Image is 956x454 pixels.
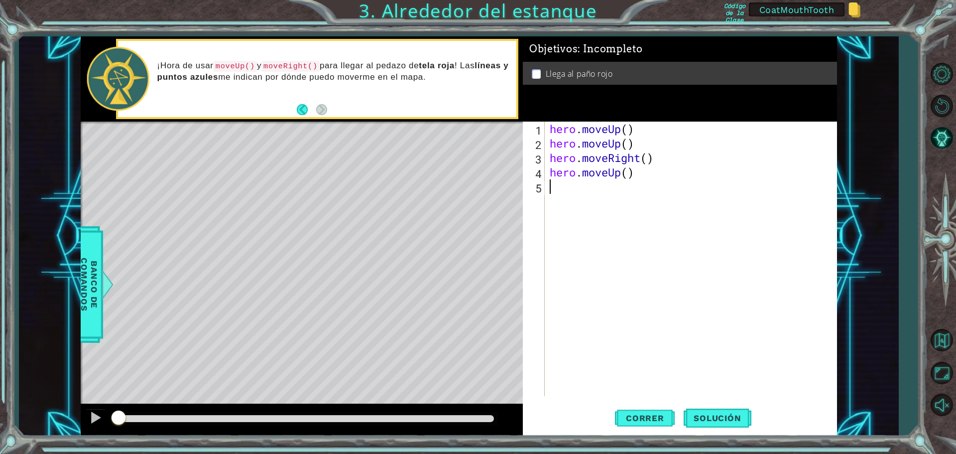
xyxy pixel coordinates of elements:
[76,233,102,336] span: Banco de comandos
[724,2,745,16] label: Código de la Clase
[529,43,643,55] span: Objetivos
[927,91,956,120] button: Reiniciar nivel
[848,2,860,17] img: Copy class code
[316,104,327,115] button: Next
[525,138,545,152] div: 2
[927,359,956,388] button: Maximizar Navegador
[684,413,751,423] span: Solución
[578,43,642,55] span: : Incompleto
[927,59,956,88] button: Opciones del Nivel
[927,324,956,357] a: Volver al Mapa
[525,152,545,166] div: 3
[615,402,675,434] button: Shift+Enter: Ejecutar código actual.
[927,391,956,420] button: Activar sonido.
[927,123,956,152] button: Pista AI
[297,104,316,115] button: Back
[157,60,510,83] p: ¡Hora de usar y para llegar al pedazo de ! Las me indican por dónde puedo moverme en el mapa.
[419,61,455,70] strong: tela roja
[525,166,545,181] div: 4
[684,402,751,434] button: Solución
[525,123,545,138] div: 1
[86,409,106,429] button: Ctrl + P: Pause
[616,413,674,423] span: Correr
[525,181,545,195] div: 5
[261,61,320,72] code: moveRight()
[546,68,613,79] p: Llega al paño rojo
[927,326,956,355] button: Volver al Mapa
[214,61,257,72] code: moveUp()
